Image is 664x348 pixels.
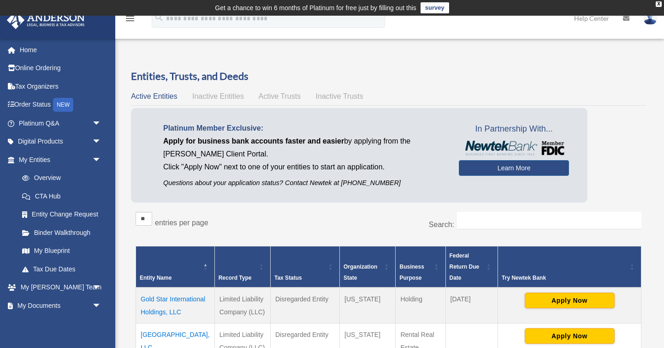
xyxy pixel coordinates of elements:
[399,264,424,281] span: Business Purpose
[502,272,627,283] div: Try Newtek Bank
[525,293,615,308] button: Apply Now
[6,132,115,151] a: Digital Productsarrow_drop_down
[271,288,340,324] td: Disregarded Entity
[92,296,111,315] span: arrow_drop_down
[192,92,244,100] span: Inactive Entities
[396,246,445,288] th: Business Purpose: Activate to sort
[643,12,657,25] img: User Pic
[13,242,111,260] a: My Blueprint
[6,150,111,169] a: My Entitiesarrow_drop_down
[6,59,115,78] a: Online Ordering
[92,132,111,151] span: arrow_drop_down
[4,11,88,29] img: Anderson Advisors Platinum Portal
[459,160,569,176] a: Learn More
[125,16,136,24] a: menu
[92,278,111,297] span: arrow_drop_down
[214,246,270,288] th: Record Type: Activate to sort
[92,114,111,133] span: arrow_drop_down
[340,288,396,324] td: [US_STATE]
[92,315,111,334] span: arrow_drop_down
[219,275,252,281] span: Record Type
[131,92,177,100] span: Active Entities
[13,223,111,242] a: Binder Walkthrough
[6,41,115,59] a: Home
[429,221,454,228] label: Search:
[525,328,615,344] button: Apply Now
[396,288,445,324] td: Holding
[6,315,115,333] a: Online Learningarrow_drop_down
[136,246,215,288] th: Entity Name: Activate to invert sorting
[136,288,215,324] td: Gold Star International Holdings, LLC
[13,169,106,187] a: Overview
[6,296,115,315] a: My Documentsarrow_drop_down
[163,137,344,145] span: Apply for business bank accounts faster and easier
[131,69,646,84] h3: Entities, Trusts, and Deeds
[274,275,302,281] span: Tax Status
[259,92,301,100] span: Active Trusts
[125,13,136,24] i: menu
[163,135,445,161] p: by applying from the [PERSON_NAME] Client Portal.
[450,252,480,281] span: Federal Return Due Date
[53,98,73,112] div: NEW
[6,278,115,297] a: My [PERSON_NAME] Teamarrow_drop_down
[498,246,641,288] th: Try Newtek Bank : Activate to sort
[155,219,208,227] label: entries per page
[459,122,569,137] span: In Partnership With...
[421,2,449,13] a: survey
[656,1,662,7] div: close
[163,177,445,189] p: Questions about your application status? Contact Newtek at [PHONE_NUMBER]
[463,141,564,156] img: NewtekBankLogoSM.png
[6,77,115,96] a: Tax Organizers
[163,161,445,174] p: Click "Apply Now" next to one of your entities to start an application.
[6,114,115,132] a: Platinum Q&Aarrow_drop_down
[445,246,498,288] th: Federal Return Due Date: Activate to sort
[163,122,445,135] p: Platinum Member Exclusive:
[445,288,498,324] td: [DATE]
[13,260,111,278] a: Tax Due Dates
[6,96,115,114] a: Order StatusNEW
[271,246,340,288] th: Tax Status: Activate to sort
[344,264,377,281] span: Organization State
[316,92,363,100] span: Inactive Trusts
[13,187,111,205] a: CTA Hub
[214,288,270,324] td: Limited Liability Company (LLC)
[154,12,164,23] i: search
[13,205,111,224] a: Entity Change Request
[140,275,172,281] span: Entity Name
[215,2,416,13] div: Get a chance to win 6 months of Platinum for free just by filling out this
[340,246,396,288] th: Organization State: Activate to sort
[92,150,111,169] span: arrow_drop_down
